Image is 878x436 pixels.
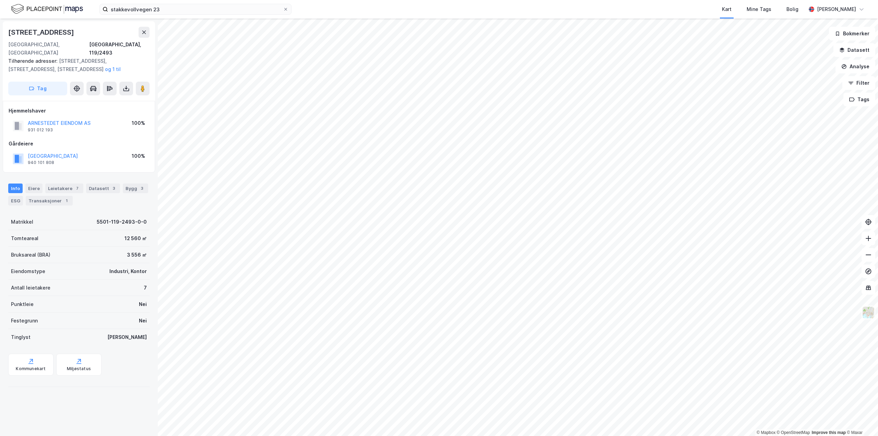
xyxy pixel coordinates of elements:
[45,184,83,193] div: Leietakere
[8,82,67,95] button: Tag
[11,267,45,275] div: Eiendomstype
[11,317,38,325] div: Festegrunn
[11,234,38,243] div: Tomteareal
[862,306,875,319] img: Z
[107,333,147,341] div: [PERSON_NAME]
[26,196,73,205] div: Transaksjoner
[9,140,149,148] div: Gårdeiere
[835,60,875,73] button: Analyse
[108,4,283,14] input: Søk på adresse, matrikkel, gårdeiere, leietakere eller personer
[28,127,53,133] div: 931 012 193
[8,57,144,73] div: [STREET_ADDRESS], [STREET_ADDRESS], [STREET_ADDRESS]
[127,251,147,259] div: 3 556 ㎡
[843,93,875,106] button: Tags
[74,185,81,192] div: 7
[124,234,147,243] div: 12 560 ㎡
[786,5,798,13] div: Bolig
[817,5,856,13] div: [PERSON_NAME]
[11,3,83,15] img: logo.f888ab2527a4732fd821a326f86c7f29.svg
[11,218,33,226] div: Matrikkel
[139,317,147,325] div: Nei
[67,366,91,372] div: Miljøstatus
[11,333,31,341] div: Tinglyst
[829,27,875,40] button: Bokmerker
[8,27,75,38] div: [STREET_ADDRESS]
[110,185,117,192] div: 3
[747,5,771,13] div: Mine Tags
[89,40,150,57] div: [GEOGRAPHIC_DATA], 119/2493
[132,152,145,160] div: 100%
[757,430,775,435] a: Mapbox
[16,366,46,372] div: Kommunekart
[722,5,732,13] div: Kart
[842,76,875,90] button: Filter
[844,403,878,436] iframe: Chat Widget
[8,40,89,57] div: [GEOGRAPHIC_DATA], [GEOGRAPHIC_DATA]
[63,197,70,204] div: 1
[812,430,846,435] a: Improve this map
[844,403,878,436] div: Kontrollprogram for chat
[9,107,149,115] div: Hjemmelshaver
[139,185,145,192] div: 3
[777,430,810,435] a: OpenStreetMap
[139,300,147,308] div: Nei
[8,196,23,205] div: ESG
[132,119,145,127] div: 100%
[144,284,147,292] div: 7
[28,160,54,165] div: 940 101 808
[11,251,50,259] div: Bruksareal (BRA)
[11,300,34,308] div: Punktleie
[109,267,147,275] div: Industri, Kontor
[123,184,148,193] div: Bygg
[11,284,50,292] div: Antall leietakere
[8,58,59,64] span: Tilhørende adresser:
[25,184,43,193] div: Eiere
[97,218,147,226] div: 5501-119-2493-0-0
[833,43,875,57] button: Datasett
[86,184,120,193] div: Datasett
[8,184,23,193] div: Info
